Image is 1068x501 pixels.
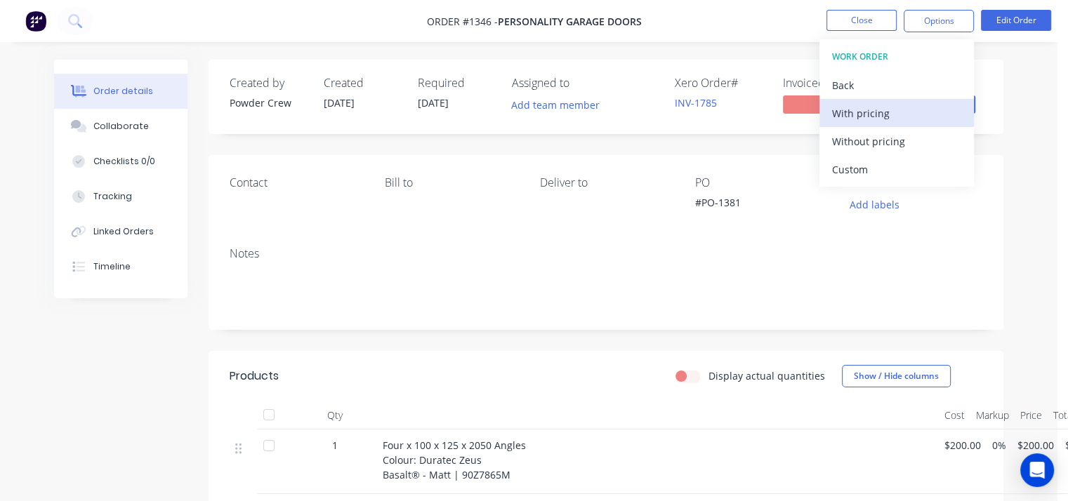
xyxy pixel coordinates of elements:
div: Assigned to [512,76,652,90]
button: Add team member [504,95,607,114]
button: Custom [819,155,974,183]
button: Back [819,71,974,99]
div: Products [230,368,279,385]
button: Add team member [512,95,607,114]
a: INV-1785 [675,96,717,109]
button: Close [826,10,897,31]
span: Order #1346 - [427,15,498,28]
div: Cost [939,401,970,429]
button: Add labels [842,195,907,214]
span: Four x 100 x 125 x 2050 Angles Colour: Duratec Zeus Basalt® - Matt | 90Z7865M [383,439,526,481]
div: Price [1015,401,1048,429]
button: With pricing [819,99,974,127]
button: Timeline [54,249,187,284]
div: Tracking [93,190,132,203]
button: Without pricing [819,127,974,155]
div: Order details [93,85,153,98]
label: Display actual quantities [708,368,825,383]
div: Without pricing [832,131,961,152]
div: Deliver to [540,176,673,189]
span: $200.00 [1017,438,1054,453]
div: Notes [230,247,982,260]
button: Tracking [54,179,187,214]
button: Edit Order [981,10,1051,31]
div: PO [694,176,827,189]
span: 1 [332,438,338,453]
div: #PO-1381 [694,195,827,215]
div: Back [832,75,961,95]
button: Checklists 0/0 [54,144,187,179]
button: Order details [54,74,187,109]
button: Collaborate [54,109,187,144]
div: Collaborate [93,120,149,133]
div: Required [418,76,495,90]
span: 0% [992,438,1006,453]
div: Contact [230,176,362,189]
span: Personality Garage Doors [498,15,642,28]
span: [DATE] [418,96,449,109]
span: [DATE] [324,96,355,109]
div: Linked Orders [93,225,154,238]
img: Factory [25,11,46,32]
div: Created [324,76,401,90]
div: Timeline [93,260,131,273]
div: Labels [850,176,982,189]
div: Bill to [385,176,517,189]
div: Custom [832,159,961,180]
button: Options [904,10,974,32]
span: No [783,95,867,113]
div: Powder Crew [230,95,307,110]
button: Linked Orders [54,214,187,249]
div: With pricing [832,103,961,123]
div: Created by [230,76,307,90]
span: $200.00 [944,438,981,453]
div: Qty [293,401,377,429]
div: Xero Order # [675,76,766,90]
button: WORK ORDER [819,43,974,71]
div: WORK ORDER [832,48,961,66]
div: Invoiced [783,76,874,90]
div: Markup [970,401,1015,429]
div: Open Intercom Messenger [1020,453,1054,487]
div: Checklists 0/0 [93,155,155,168]
button: Show / Hide columns [842,365,951,387]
